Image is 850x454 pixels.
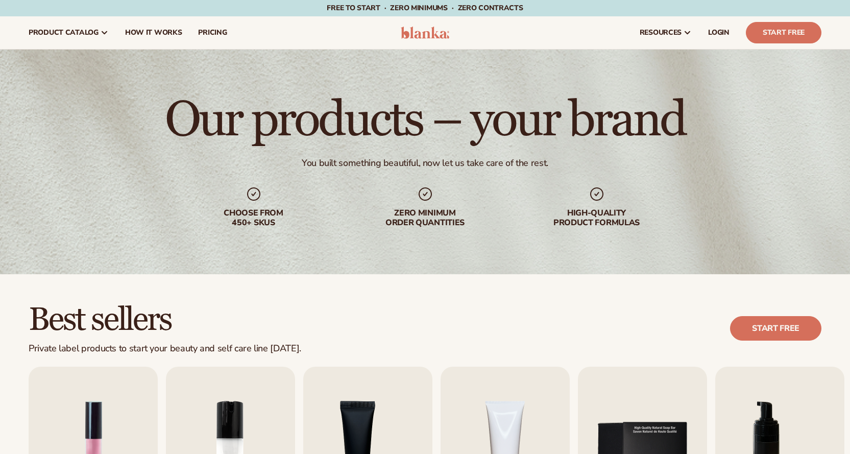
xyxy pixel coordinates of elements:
[125,29,182,37] span: How It Works
[29,29,99,37] span: product catalog
[401,27,449,39] img: logo
[302,157,548,169] div: You built something beautiful, now let us take care of the rest.
[198,29,227,37] span: pricing
[531,208,662,228] div: High-quality product formulas
[708,29,730,37] span: LOGIN
[188,208,319,228] div: Choose from 450+ Skus
[29,303,301,337] h2: Best sellers
[327,3,523,13] span: Free to start · ZERO minimums · ZERO contracts
[20,16,117,49] a: product catalog
[29,343,301,354] div: Private label products to start your beauty and self care line [DATE].
[165,96,685,145] h1: Our products – your brand
[746,22,821,43] a: Start Free
[640,29,682,37] span: resources
[117,16,190,49] a: How It Works
[632,16,700,49] a: resources
[730,316,821,341] a: Start free
[700,16,738,49] a: LOGIN
[190,16,235,49] a: pricing
[360,208,491,228] div: Zero minimum order quantities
